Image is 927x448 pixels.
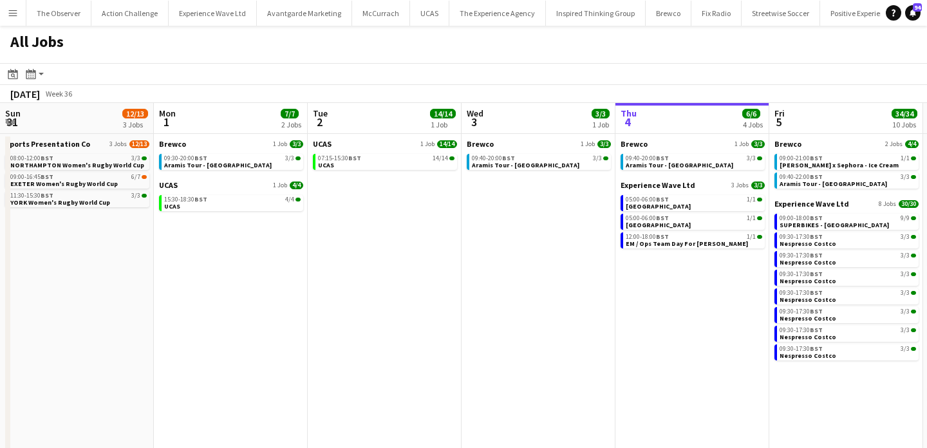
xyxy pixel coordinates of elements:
button: Avantgarde Marketing [257,1,352,26]
span: Nespresso Costco [780,295,836,304]
a: Brewco2 Jobs4/4 [774,139,919,149]
span: BST [194,195,207,203]
span: 09:00-16:45 [10,174,53,180]
span: Estée Lauder x Sephora - Ice Cream [780,161,899,169]
span: 3/3 [911,175,916,179]
span: 6/6 [742,109,760,118]
span: 11:30-15:30 [10,192,53,199]
span: 3 Jobs [731,182,749,189]
span: UCAS [313,139,332,149]
span: BST [810,288,823,297]
span: 1/1 [747,215,756,221]
span: Nespresso Costco [780,277,836,285]
span: BST [656,214,669,222]
span: 3/3 [597,140,611,148]
a: 11:30-15:30BST3/3YORK Women's Rugby World Cup [10,191,147,206]
span: Sports Presentation Co [5,139,90,149]
span: SUPERBIKES - Donington Park [780,221,889,229]
span: 3/3 [747,155,756,162]
span: 1/1 [757,235,762,239]
span: 09:30-17:30 [780,290,823,296]
a: 12:00-18:00BST1/1EM / Ops Team Day For [PERSON_NAME] [626,232,762,247]
a: 09:40-20:00BST3/3Aramis Tour - [GEOGRAPHIC_DATA] [626,154,762,169]
span: 3/3 [901,271,910,277]
span: 09:00-21:00 [780,155,823,162]
button: Streetwise Soccer [742,1,820,26]
span: 3/3 [901,327,910,333]
button: Positive Experience [820,1,903,26]
span: 09:00-18:00 [780,215,823,221]
span: Brewco [621,139,648,149]
a: 09:00-18:00BST9/9SUPERBIKES - [GEOGRAPHIC_DATA] [780,214,916,229]
span: Experience Wave Ltd [621,180,695,190]
span: YORK Women's Rugby World Cup [10,198,110,207]
span: 34/34 [892,109,917,118]
span: 9/9 [901,215,910,221]
span: 3 Jobs [109,140,127,148]
span: 3/3 [285,155,294,162]
span: UCAS [159,180,178,190]
div: [DATE] [10,88,40,100]
span: 3/3 [901,174,910,180]
span: 3/3 [911,272,916,276]
span: 3/3 [911,328,916,332]
span: BST [810,214,823,222]
span: BST [348,154,361,162]
a: 05:00-06:00BST1/1[GEOGRAPHIC_DATA] [626,195,762,210]
span: 3/3 [901,346,910,352]
span: Wed [467,107,483,119]
span: Fri [774,107,785,119]
span: 3/3 [911,310,916,313]
span: 09:30-17:30 [780,346,823,352]
span: Experience Wave Ltd [774,199,849,209]
span: 09:40-20:00 [626,155,669,162]
span: 1/1 [911,156,916,160]
span: 1 Job [581,140,595,148]
a: Brewco1 Job3/3 [159,139,303,149]
span: 3/3 [901,308,910,315]
span: 5 [772,115,785,129]
span: 31 [3,115,21,129]
span: 94 [913,3,922,12]
span: 14/14 [433,155,448,162]
a: Brewco1 Job3/3 [467,139,611,149]
span: Mon [159,107,176,119]
span: 15:30-18:30 [164,196,207,203]
span: Sun [5,107,21,119]
span: 3 [465,115,483,129]
span: 1 Job [273,140,287,148]
span: Week 36 [42,89,75,98]
span: 3/3 [290,140,303,148]
span: 2 Jobs [885,140,903,148]
span: 3/3 [142,156,147,160]
span: BST [656,232,669,241]
span: 3/3 [911,235,916,239]
span: NORTHAMPTON Women's Rugby World Cup [10,161,144,169]
a: Experience Wave Ltd8 Jobs30/30 [774,199,919,209]
a: 09:40-22:00BST3/3Aramis Tour - [GEOGRAPHIC_DATA] [780,173,916,187]
span: 4/4 [295,198,301,201]
span: 09:30-17:30 [780,308,823,315]
span: Tue [313,107,328,119]
span: Aramis Tour - Liverpool [626,161,733,169]
button: McCurrach [352,1,410,26]
span: 12:00-18:00 [626,234,669,240]
span: Nespresso Costco [780,351,836,360]
span: 1 Job [735,140,749,148]
span: BST [810,154,823,162]
a: UCAS1 Job4/4 [159,180,303,190]
a: 09:00-21:00BST1/1[PERSON_NAME] x Sephora - Ice Cream [780,154,916,169]
a: Experience Wave Ltd3 Jobs3/3 [621,180,765,190]
span: BST [41,191,53,200]
a: 05:00-06:00BST1/1[GEOGRAPHIC_DATA] [626,214,762,229]
span: 3/3 [911,291,916,295]
span: 1/1 [757,216,762,220]
span: Aramis Tour - Birmingham [472,161,579,169]
a: 09:40-20:00BST3/3Aramis Tour - [GEOGRAPHIC_DATA] [472,154,608,169]
span: 4/4 [290,182,303,189]
span: BST [810,344,823,353]
span: 1 Job [420,140,435,148]
span: 09:40-20:00 [472,155,515,162]
span: 12/13 [129,140,149,148]
span: 2 [311,115,328,129]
